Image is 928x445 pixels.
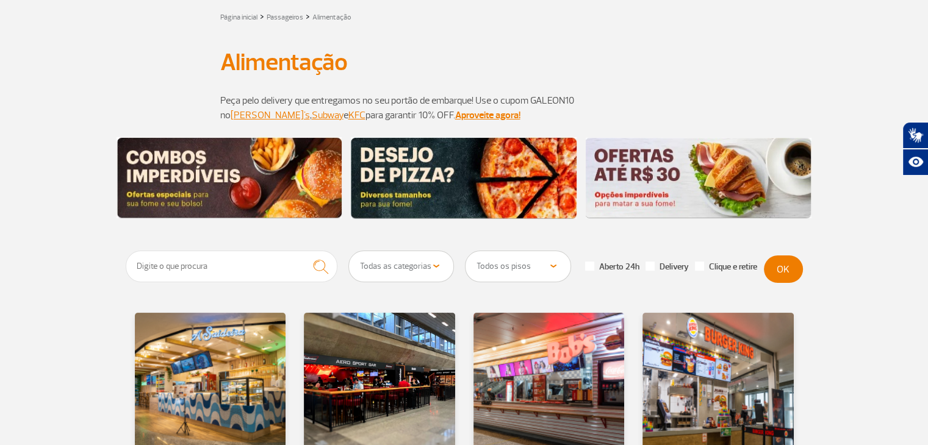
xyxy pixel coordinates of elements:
label: Aberto 24h [585,262,639,272]
p: Peça pelo delivery que entregamos no seu portão de embarque! Use o cupom GALEON10 no , e para gar... [220,93,708,123]
label: Clique e retire [695,262,757,272]
a: > [306,9,310,23]
input: Digite o que procura [126,251,338,282]
button: Abrir recursos assistivos. [902,149,928,176]
div: Plugin de acessibilidade da Hand Talk. [902,122,928,176]
a: Alimentação [312,13,351,22]
h1: Alimentação [220,52,708,73]
a: Subway [312,109,344,121]
a: KFC [348,109,365,121]
button: OK [764,255,803,283]
a: Passageiros [267,13,303,22]
a: [PERSON_NAME]'s [231,109,310,121]
label: Delivery [646,262,689,272]
a: Aproveite agora! [455,109,520,121]
button: Abrir tradutor de língua de sinais. [902,122,928,149]
a: Página inicial [220,13,257,22]
a: > [260,9,264,23]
